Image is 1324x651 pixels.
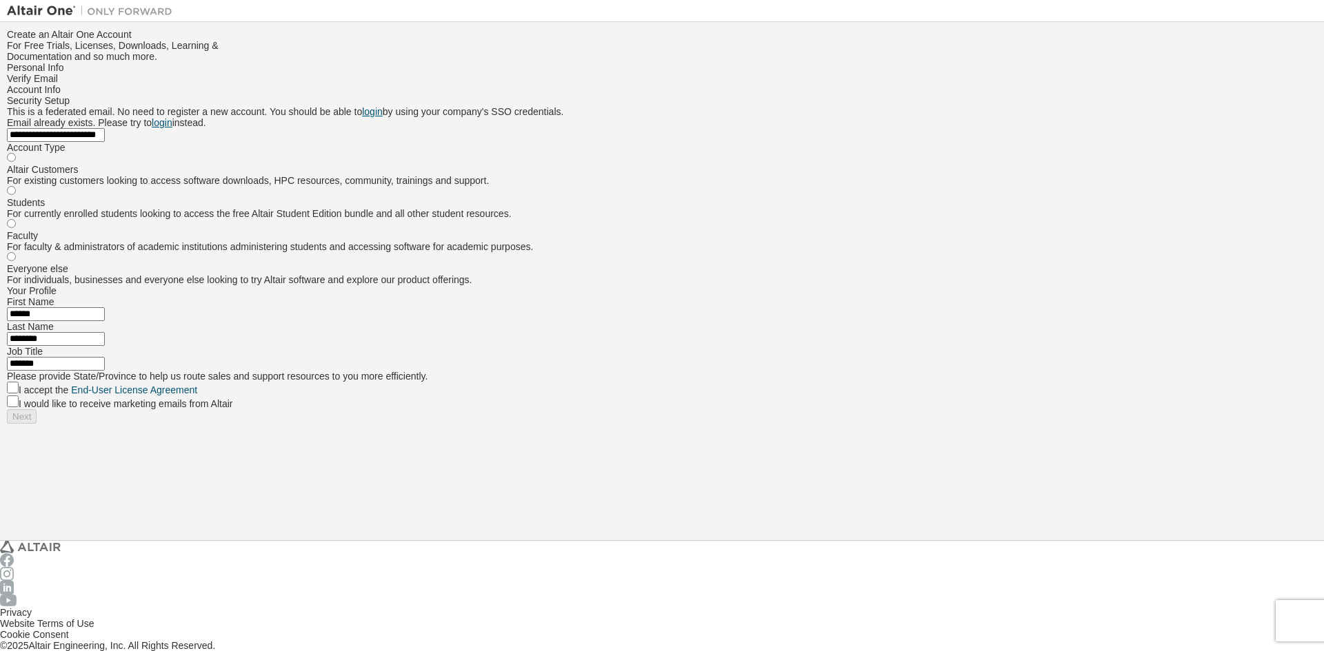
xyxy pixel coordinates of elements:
label: First Name [7,296,54,307]
div: Please provide State/Province to help us route sales and support resources to you more efficiently. [7,371,1317,382]
a: End-User License Agreement [71,384,197,395]
div: Faculty [7,230,1317,241]
img: Altair One [7,4,179,18]
div: Students [7,197,1317,208]
div: For individuals, businesses and everyone else looking to try Altair software and explore our prod... [7,274,1317,285]
button: Next [7,409,37,424]
a: login [152,117,172,128]
div: For existing customers looking to access software downloads, HPC resources, community, trainings ... [7,175,1317,186]
div: Personal Info [7,62,1317,73]
div: Verify Email [7,73,1317,84]
div: This is a federated email. No need to register a new account. You should be able to by using your... [7,106,1317,117]
div: Security Setup [7,95,1317,106]
label: Job Title [7,346,43,357]
div: For faculty & administrators of academic institutions administering students and accessing softwa... [7,241,1317,252]
div: Your Profile [7,285,1317,296]
label: I would like to receive marketing emails from Altair [19,398,232,409]
div: Read and acccept EULA to continue [7,409,1317,424]
div: For currently enrolled students looking to access the free Altair Student Edition bundle and all ... [7,208,1317,219]
label: I accept the [19,384,197,395]
div: Everyone else [7,263,1317,274]
div: Account Info [7,84,1317,95]
div: Email already exists. Please try to instead. [7,117,1317,128]
div: Altair Customers [7,164,1317,175]
div: Account Type [7,142,1317,153]
div: For Free Trials, Licenses, Downloads, Learning & Documentation and so much more. [7,40,1317,62]
label: Last Name [7,321,54,332]
div: Create an Altair One Account [7,29,1317,40]
a: login [362,106,383,117]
